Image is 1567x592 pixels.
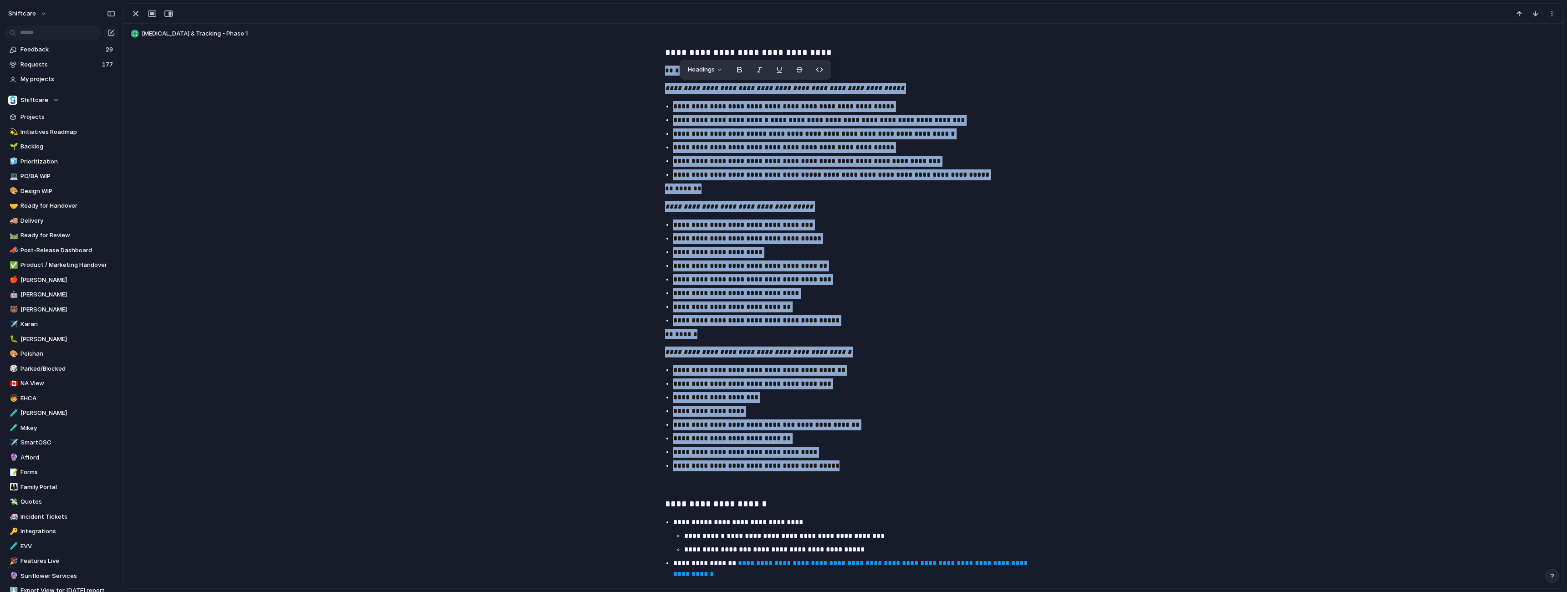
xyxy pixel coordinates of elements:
[10,319,16,330] div: ✈️
[10,304,16,315] div: 🐻
[8,556,17,566] button: 🎉
[20,556,115,566] span: Features Live
[10,571,16,581] div: 🔮
[8,246,17,255] button: 📣
[20,542,115,551] span: EVV
[5,347,118,361] div: 🎨Peishan
[20,305,115,314] span: [PERSON_NAME]
[10,290,16,300] div: 🤖
[20,497,115,506] span: Quotes
[8,408,17,418] button: 🧪
[5,436,118,449] a: ✈️SmartOSC
[20,468,115,477] span: Forms
[102,60,115,69] span: 177
[8,379,17,388] button: 🇨🇦
[5,155,118,168] a: 🧊Prioritization
[8,9,36,18] span: shiftcare
[5,554,118,568] a: 🎉Features Live
[20,290,115,299] span: [PERSON_NAME]
[5,229,118,242] a: 🛤️Ready for Review
[4,6,52,21] button: shiftcare
[8,497,17,506] button: 💸
[20,201,115,210] span: Ready for Handover
[10,363,16,374] div: 🎲
[10,378,16,389] div: 🇨🇦
[5,169,118,183] a: 💻PO/BA WIP
[20,260,115,270] span: Product / Marketing Handover
[5,525,118,538] a: 🔑Integrations
[8,260,17,270] button: ✅
[5,569,118,583] a: 🔮Sunflower Services
[20,231,115,240] span: Ready for Review
[20,320,115,329] span: Karan
[682,62,728,77] button: Headings
[5,199,118,213] a: 🤝Ready for Handover
[10,482,16,492] div: 👪
[20,512,115,521] span: Incident Tickets
[10,245,16,255] div: 📣
[20,483,115,492] span: Family Portal
[5,392,118,405] a: 🧒EHCA
[10,541,16,551] div: 🧪
[10,467,16,478] div: 📝
[20,142,115,151] span: Backlog
[5,362,118,376] a: 🎲Parked/Blocked
[20,349,115,358] span: Peishan
[20,157,115,166] span: Prioritization
[5,480,118,494] a: 👪Family Portal
[5,510,118,524] a: 🚑Incident Tickets
[10,260,16,270] div: ✅
[8,320,17,329] button: ✈️
[688,65,715,74] span: Headings
[8,305,17,314] button: 🐻
[5,451,118,464] a: 🔮Afford
[5,258,118,272] a: ✅Product / Marketing Handover
[20,128,115,137] span: Initiatives Roadmap
[10,142,16,152] div: 🌱
[20,216,115,225] span: Delivery
[5,332,118,346] a: 🐛[PERSON_NAME]
[8,468,17,477] button: 📝
[8,483,17,492] button: 👪
[5,465,118,479] a: 📝Forms
[10,275,16,285] div: 🍎
[5,214,118,228] a: 🚚Delivery
[5,140,118,153] div: 🌱Backlog
[8,424,17,433] button: 🧪
[5,273,118,287] div: 🍎[PERSON_NAME]
[8,157,17,166] button: 🧊
[5,317,118,331] a: ✈️Karan
[5,495,118,509] div: 💸Quotes
[10,156,16,167] div: 🧊
[8,128,17,137] button: 💫
[8,201,17,210] button: 🤝
[8,335,17,344] button: 🐛
[20,453,115,462] span: Afford
[5,540,118,553] a: 🧪EVV
[5,303,118,316] a: 🐻[PERSON_NAME]
[106,45,115,54] span: 29
[5,125,118,139] a: 💫Initiatives Roadmap
[10,511,16,522] div: 🚑
[5,43,118,56] a: Feedback29
[10,230,16,241] div: 🛤️
[8,512,17,521] button: 🚑
[5,421,118,435] a: 🧪Mikey
[20,379,115,388] span: NA View
[8,364,17,373] button: 🎲
[20,60,99,69] span: Requests
[5,184,118,198] a: 🎨Design WIP
[8,527,17,536] button: 🔑
[10,408,16,418] div: 🧪
[20,75,115,84] span: My projects
[20,527,115,536] span: Integrations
